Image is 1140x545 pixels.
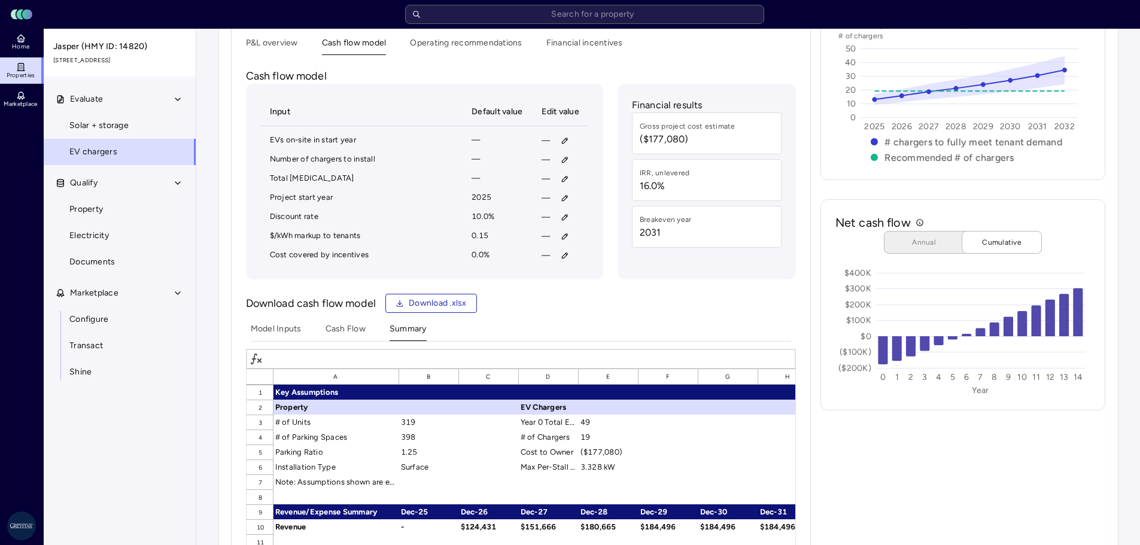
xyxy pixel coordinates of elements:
span: 16.0% [640,179,690,193]
text: $400K [844,268,871,278]
div: Note: Assumptions shown are editable in Model Inputs only [273,474,399,489]
text: 50 [846,44,856,54]
div: # of Chargers [519,430,579,444]
div: # of Parking Spaces [273,430,399,444]
div: 49 [579,415,639,430]
span: Evaluate [70,93,103,106]
text: ($200K) [838,363,871,373]
a: Configure [43,306,196,333]
td: — [462,169,532,188]
div: Gross project cost estimate [640,120,735,132]
span: [STREET_ADDRESS] [53,56,187,65]
a: Transact [43,333,196,359]
text: 2031 [1027,121,1047,132]
div: 3.328 kW [579,459,639,474]
a: EV chargers [43,139,196,165]
div: G [698,369,758,385]
text: 2032 [1054,121,1075,132]
button: Download .xlsx [385,294,477,313]
span: — [542,191,550,205]
text: 11 [1032,372,1040,382]
div: Dec-29 [639,504,698,519]
div: 5 [247,444,273,459]
text: 8 [992,372,997,382]
td: EVs on-site in start year [260,131,463,150]
button: Summary [390,322,427,341]
div: H [758,369,818,385]
div: B [399,369,459,385]
a: Property [43,196,196,223]
div: Key Assumptions [273,385,399,400]
text: 20 [846,85,856,95]
button: Evaluate [44,86,197,112]
text: # chargers to fully meet tenant demand [884,136,1062,148]
a: Electricity [43,223,196,249]
text: 13 [1060,372,1069,382]
p: Download cash flow model [246,296,376,311]
text: 10 [1017,372,1027,382]
td: 10.0% [462,208,532,227]
text: $300K [844,284,871,294]
text: 0 [880,372,886,382]
div: $184,496 [758,519,818,534]
span: 2031 [640,226,692,240]
text: 2026 [892,121,912,132]
div: 9 [247,504,273,519]
div: 7 [247,474,273,489]
text: 2025 [864,121,884,132]
button: Financial incentives [546,36,623,55]
div: IRR, unlevered [640,167,690,179]
span: Properties [7,72,35,79]
input: Search for a property [405,5,764,24]
div: 2 [247,400,273,415]
button: Operating recommendations [410,36,522,55]
div: - [399,519,459,534]
button: Cash flow model [322,36,387,55]
div: 1 [247,385,273,400]
span: Shine [69,366,92,379]
span: Annual [894,236,954,248]
div: 10 [247,519,273,534]
button: P&L overview [246,36,298,55]
div: $184,496 [639,519,698,534]
td: — [462,131,532,150]
button: Cash Flow [326,322,366,341]
div: EV Chargers [519,400,579,415]
span: ($177,080) [640,132,735,147]
span: — [542,134,550,147]
text: 2027 [919,121,939,132]
td: Total [MEDICAL_DATA] [260,169,463,188]
span: Jasper (HMY ID: 14820) [53,40,187,53]
text: Recommended # of chargers [884,152,1014,163]
span: Transact [69,339,103,352]
div: Breakeven year [640,214,692,226]
td: Cost covered by incentives [260,246,463,265]
text: 14 [1073,372,1083,382]
text: 2030 [1000,121,1021,132]
div: Surface [399,459,459,474]
text: 0 [850,112,856,123]
div: 8 [247,489,273,504]
text: $0 [861,331,871,342]
text: 1 [895,372,898,382]
span: — [542,153,550,166]
text: 2028 [946,121,966,132]
span: — [542,211,550,224]
a: Documents [43,249,196,275]
div: Dec-31 [758,504,818,519]
text: 6 [964,372,969,382]
text: $200K [844,300,871,310]
span: EV chargers [69,145,117,159]
div: Dec-25 [399,504,459,519]
text: 10 [847,99,856,109]
div: Cost to Owner [519,444,579,459]
text: 5 [950,372,955,382]
td: — [462,150,532,169]
div: ($177,080) [579,444,639,459]
span: — [542,230,550,243]
img: Greystar AS [7,511,36,540]
div: 398 [399,430,459,444]
a: Solar + storage [43,112,196,139]
div: # of Units [273,415,399,430]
